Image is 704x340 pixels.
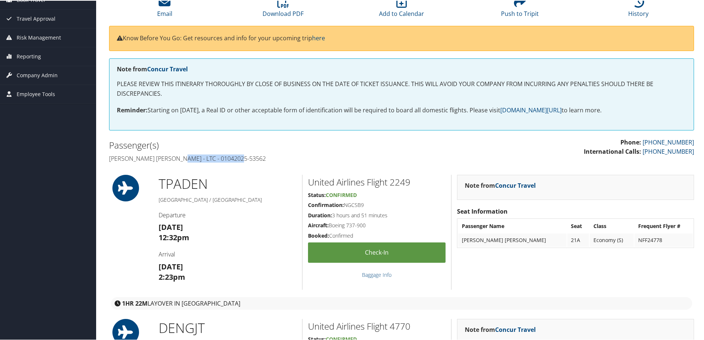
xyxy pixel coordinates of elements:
strong: Note from [465,181,536,189]
a: here [312,33,325,41]
span: Travel Approval [17,9,55,27]
a: Concur Travel [147,64,188,72]
span: Company Admin [17,65,58,84]
a: Concur Travel [495,325,536,333]
a: [DOMAIN_NAME][URL] [500,105,562,113]
th: Class [590,219,633,232]
h1: TPA DEN [159,174,297,193]
p: Starting on [DATE], a Real ID or other acceptable form of identification will be required to boar... [117,105,686,115]
h1: DEN GJT [159,318,297,337]
h5: 3 hours and 51 minutes [308,211,446,218]
a: Baggage Info [362,271,392,278]
strong: Confirmation: [308,201,344,208]
h4: Arrival [159,249,297,258]
p: Know Before You Go: Get resources and info for your upcoming trip [117,33,686,42]
h5: [GEOGRAPHIC_DATA] / [GEOGRAPHIC_DATA] [159,195,297,203]
strong: Phone: [620,137,641,146]
h2: United Airlines Flight 2249 [308,175,446,188]
strong: International Calls: [584,147,641,155]
h5: NGCSB9 [308,201,446,208]
p: PLEASE REVIEW THIS ITINERARY THOROUGHLY BY CLOSE OF BUSINESS ON THE DATE OF TICKET ISSUANCE. THIS... [117,79,686,98]
a: Check-in [308,242,446,262]
td: Economy (S) [590,233,633,246]
span: Employee Tools [17,84,55,103]
strong: [DATE] [159,261,183,271]
h4: Departure [159,210,297,218]
th: Passenger Name [458,219,566,232]
strong: 12:32pm [159,232,189,242]
h5: Confirmed [308,231,446,239]
strong: Note from [465,325,536,333]
strong: Duration: [308,211,332,218]
strong: Status: [308,191,326,198]
a: [PHONE_NUMBER] [643,137,694,146]
strong: Reminder: [117,105,148,113]
strong: Note from [117,64,188,72]
strong: Seat Information [457,207,508,215]
a: Concur Travel [495,181,536,189]
strong: 2:23pm [159,271,185,281]
div: layover in [GEOGRAPHIC_DATA] [111,296,692,309]
h2: Passenger(s) [109,138,396,151]
strong: [DATE] [159,221,183,231]
a: [PHONE_NUMBER] [643,147,694,155]
td: NFF24778 [634,233,693,246]
h4: [PERSON_NAME] [PERSON_NAME] - LTC - 01042025-53562 [109,154,396,162]
td: [PERSON_NAME] [PERSON_NAME] [458,233,566,246]
h5: Boeing 737-900 [308,221,446,228]
span: Risk Management [17,28,61,46]
strong: Aircraft: [308,221,329,228]
h2: United Airlines Flight 4770 [308,319,446,332]
span: Reporting [17,47,41,65]
th: Frequent Flyer # [634,219,693,232]
span: Confirmed [326,191,357,198]
strong: Booked: [308,231,329,238]
strong: 1HR 22M [122,299,148,307]
td: 21A [567,233,589,246]
th: Seat [567,219,589,232]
